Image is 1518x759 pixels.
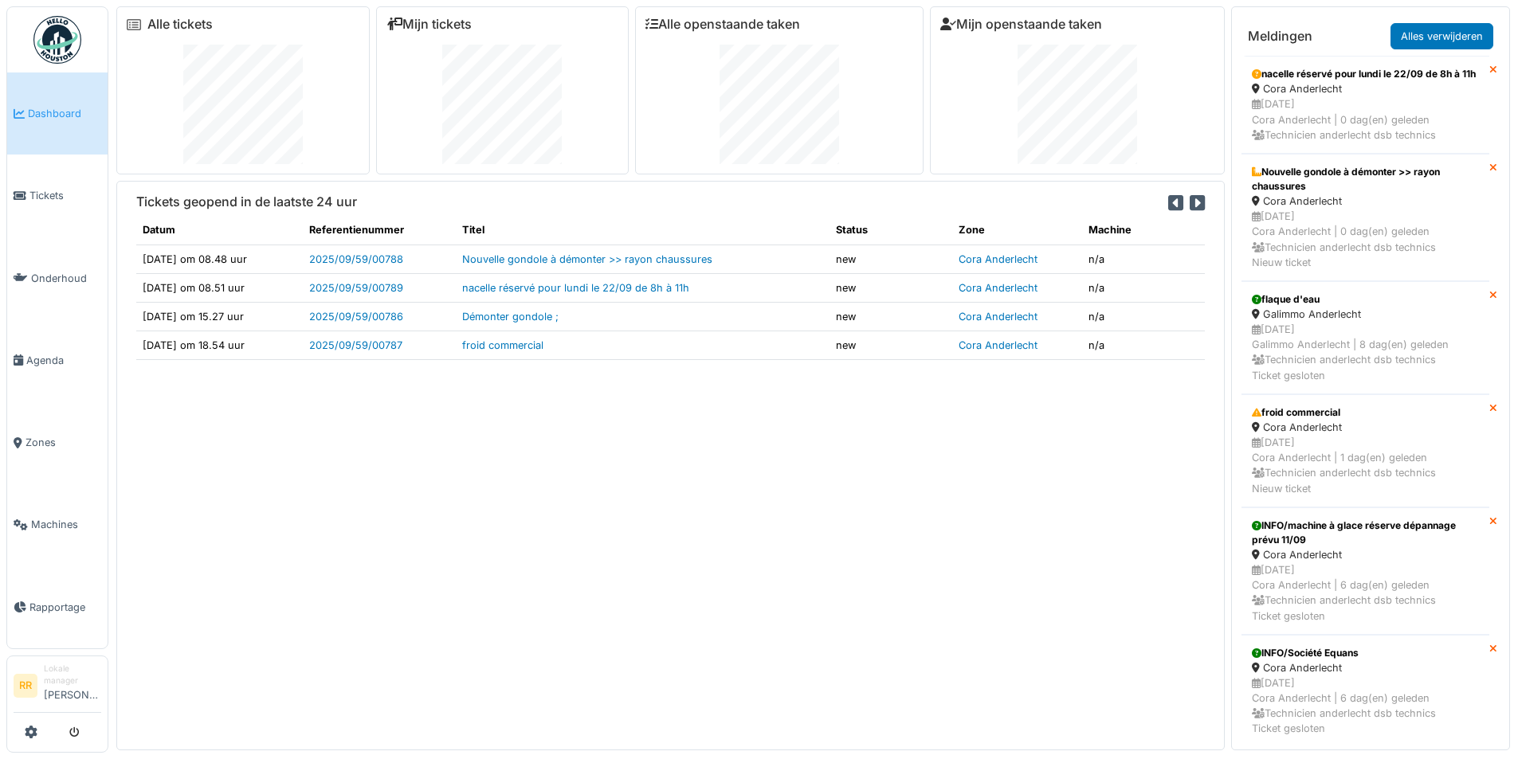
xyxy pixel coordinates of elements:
a: 2025/09/59/00788 [309,253,403,265]
a: Nouvelle gondole à démonter >> rayon chaussures [462,253,712,265]
td: new [830,273,952,302]
a: Cora Anderlecht [959,282,1037,294]
span: Rapportage [29,600,101,615]
a: Rapportage [7,566,108,648]
div: nacelle réservé pour lundi le 22/09 de 8h à 11h [1252,67,1479,81]
a: nacelle réservé pour lundi le 22/09 de 8h à 11h Cora Anderlecht [DATE]Cora Anderlecht | 0 dag(en)... [1241,56,1489,154]
a: Machines [7,483,108,565]
td: n/a [1082,331,1205,360]
td: [DATE] om 08.51 uur [136,273,303,302]
li: RR [14,674,37,698]
td: n/a [1082,245,1205,273]
a: Tickets [7,155,108,237]
a: Mijn openstaande taken [940,17,1102,32]
a: INFO/machine à glace réserve dépannage prévu 11/09 Cora Anderlecht [DATE]Cora Anderlecht | 6 dag(... [1241,507,1489,635]
img: Badge_color-CXgf-gQk.svg [33,16,81,64]
a: Mijn tickets [386,17,472,32]
div: froid commercial [1252,405,1479,420]
div: [DATE] Cora Anderlecht | 6 dag(en) geleden Technicien anderlecht dsb technics Ticket gesloten [1252,675,1479,737]
div: [DATE] Cora Anderlecht | 6 dag(en) geleden Technicien anderlecht dsb technics Ticket gesloten [1252,562,1479,624]
a: Cora Anderlecht [959,339,1037,351]
div: Nouvelle gondole à démonter >> rayon chaussures [1252,165,1479,194]
span: Machines [31,517,101,532]
td: [DATE] om 15.27 uur [136,302,303,331]
a: 2025/09/59/00787 [309,339,402,351]
td: [DATE] om 08.48 uur [136,245,303,273]
th: Referentienummer [303,216,456,245]
a: Dashboard [7,72,108,155]
a: 2025/09/59/00786 [309,311,403,323]
div: Cora Anderlecht [1252,81,1479,96]
td: new [830,245,952,273]
td: n/a [1082,273,1205,302]
div: Galimmo Anderlecht [1252,307,1479,322]
a: Nouvelle gondole à démonter >> rayon chaussures Cora Anderlecht [DATE]Cora Anderlecht | 0 dag(en)... [1241,154,1489,281]
div: Cora Anderlecht [1252,194,1479,209]
span: Zones [25,435,101,450]
h6: Tickets geopend in de laatste 24 uur [136,194,357,209]
a: RR Lokale manager[PERSON_NAME] [14,663,101,713]
div: INFO/machine à glace réserve dépannage prévu 11/09 [1252,518,1479,547]
div: [DATE] Cora Anderlecht | 0 dag(en) geleden Technicien anderlecht dsb technics Nieuw ticket [1252,209,1479,270]
span: Dashboard [28,106,101,121]
div: Lokale manager [44,663,101,687]
th: Datum [136,216,303,245]
span: Agenda [26,353,101,368]
a: Zones [7,401,108,483]
h6: Meldingen [1248,29,1312,44]
a: froid commercial [462,339,543,351]
th: Machine [1082,216,1205,245]
a: Démonter gondole ; [462,311,559,323]
a: Onderhoud [7,237,108,319]
span: Tickets [29,188,101,203]
th: Titel [456,216,830,245]
a: Cora Anderlecht [959,311,1037,323]
td: new [830,302,952,331]
a: Alles verwijderen [1391,23,1493,49]
div: Cora Anderlecht [1252,547,1479,562]
li: [PERSON_NAME] [44,663,101,709]
div: [DATE] Galimmo Anderlecht | 8 dag(en) geleden Technicien anderlecht dsb technics Ticket gesloten [1252,322,1479,383]
th: Zone [952,216,1083,245]
a: 2025/09/59/00789 [309,282,403,294]
td: new [830,331,952,360]
a: INFO/Société Equans Cora Anderlecht [DATE]Cora Anderlecht | 6 dag(en) geleden Technicien anderlec... [1241,635,1489,748]
span: Onderhoud [31,271,101,286]
a: flaque d'eau Galimmo Anderlecht [DATE]Galimmo Anderlecht | 8 dag(en) geleden Technicien anderlech... [1241,281,1489,394]
div: Cora Anderlecht [1252,420,1479,435]
a: Agenda [7,319,108,401]
a: Alle openstaande taken [645,17,800,32]
td: [DATE] om 18.54 uur [136,331,303,360]
div: INFO/Société Equans [1252,646,1479,660]
div: Cora Anderlecht [1252,660,1479,675]
div: flaque d'eau [1252,292,1479,307]
a: Alle tickets [147,17,213,32]
div: [DATE] Cora Anderlecht | 0 dag(en) geleden Technicien anderlecht dsb technics [1252,96,1479,143]
div: [DATE] Cora Anderlecht | 1 dag(en) geleden Technicien anderlecht dsb technics Nieuw ticket [1252,435,1479,496]
a: nacelle réservé pour lundi le 22/09 de 8h à 11h [462,282,689,294]
td: n/a [1082,302,1205,331]
th: Status [830,216,952,245]
a: Cora Anderlecht [959,253,1037,265]
a: froid commercial Cora Anderlecht [DATE]Cora Anderlecht | 1 dag(en) geleden Technicien anderlecht ... [1241,394,1489,507]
